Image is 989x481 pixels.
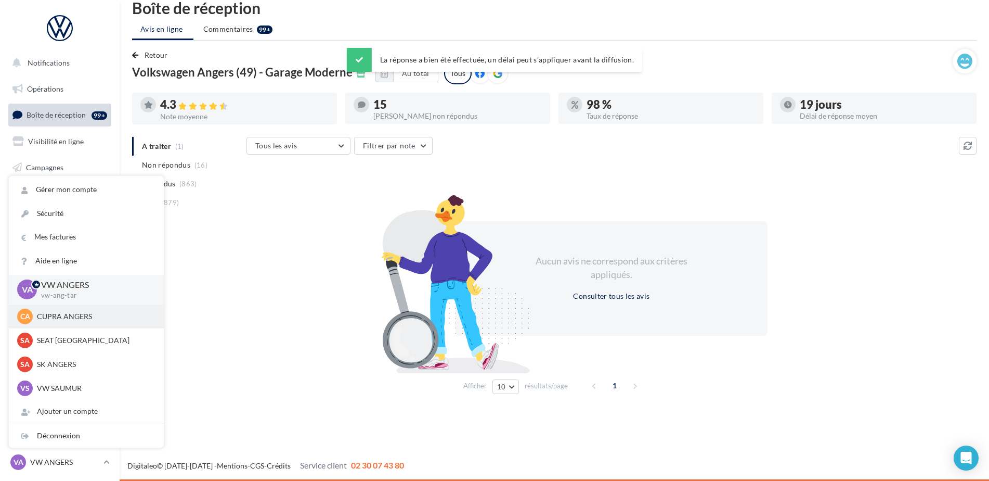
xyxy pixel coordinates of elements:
[9,225,164,249] a: Mes factures
[30,457,99,467] p: VW ANGERS
[41,291,147,300] p: vw-ang-tar
[6,131,113,153] a: Visibilité en ligne
[217,461,248,470] a: Mentions
[9,249,164,273] a: Aide en ligne
[20,335,30,346] span: SA
[300,460,347,470] span: Service client
[6,52,109,74] button: Notifications
[28,137,84,146] span: Visibilité en ligne
[800,112,968,120] div: Délai de réponse moyen
[800,99,968,110] div: 19 jours
[22,284,33,296] span: VA
[37,359,151,370] p: SK ANGERS
[6,104,113,126] a: Boîte de réception99+
[522,255,701,281] div: Aucun avis ne correspond aux critères appliqués.
[20,383,30,394] span: VS
[160,99,329,111] div: 4.3
[569,290,654,302] button: Consulter tous les avis
[8,452,111,472] a: VA VW ANGERS
[27,110,86,119] span: Boîte de réception
[194,161,207,169] span: (16)
[14,457,23,467] span: VA
[351,460,404,470] span: 02 30 07 43 80
[145,50,168,59] span: Retour
[497,383,506,391] span: 10
[6,157,113,179] a: Campagnes
[6,78,113,100] a: Opérations
[132,67,353,78] span: Volkswagen Angers (49) - Garage Moderne
[492,379,519,394] button: 10
[347,48,642,72] div: La réponse a bien été effectuée, un délai peut s’appliquer avant la diffusion.
[179,180,197,188] span: (863)
[267,461,291,470] a: Crédits
[373,112,542,120] div: [PERSON_NAME] non répondus
[41,279,147,291] p: VW ANGERS
[6,234,113,256] a: Calendrier
[127,461,157,470] a: Digitaleo
[587,99,755,110] div: 98 %
[6,182,113,204] a: Contacts
[246,137,350,155] button: Tous les avis
[9,424,164,448] div: Déconnexion
[954,446,979,471] div: Open Intercom Messenger
[142,160,190,170] span: Non répondus
[26,162,63,171] span: Campagnes
[162,198,179,207] span: (879)
[6,208,113,230] a: Médiathèque
[92,111,107,120] div: 99+
[160,113,329,120] div: Note moyenne
[257,26,272,34] div: 99+
[28,58,70,67] span: Notifications
[132,49,172,61] button: Retour
[587,112,755,120] div: Taux de réponse
[525,381,568,391] span: résultats/page
[9,178,164,201] a: Gérer mon compte
[9,400,164,423] div: Ajouter un compte
[127,461,404,470] span: © [DATE]-[DATE] - - -
[606,377,623,394] span: 1
[9,202,164,225] a: Sécurité
[37,335,151,346] p: SEAT [GEOGRAPHIC_DATA]
[6,260,113,290] a: PLV et print personnalisable
[20,359,30,370] span: SA
[27,84,63,93] span: Opérations
[203,24,253,34] span: Commentaires
[463,381,487,391] span: Afficher
[37,383,151,394] p: VW SAUMUR
[20,311,30,322] span: CA
[6,295,113,325] a: Campagnes DataOnDemand
[250,461,264,470] a: CGS
[354,137,433,155] button: Filtrer par note
[255,141,297,150] span: Tous les avis
[373,99,542,110] div: 15
[37,311,151,322] p: CUPRA ANGERS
